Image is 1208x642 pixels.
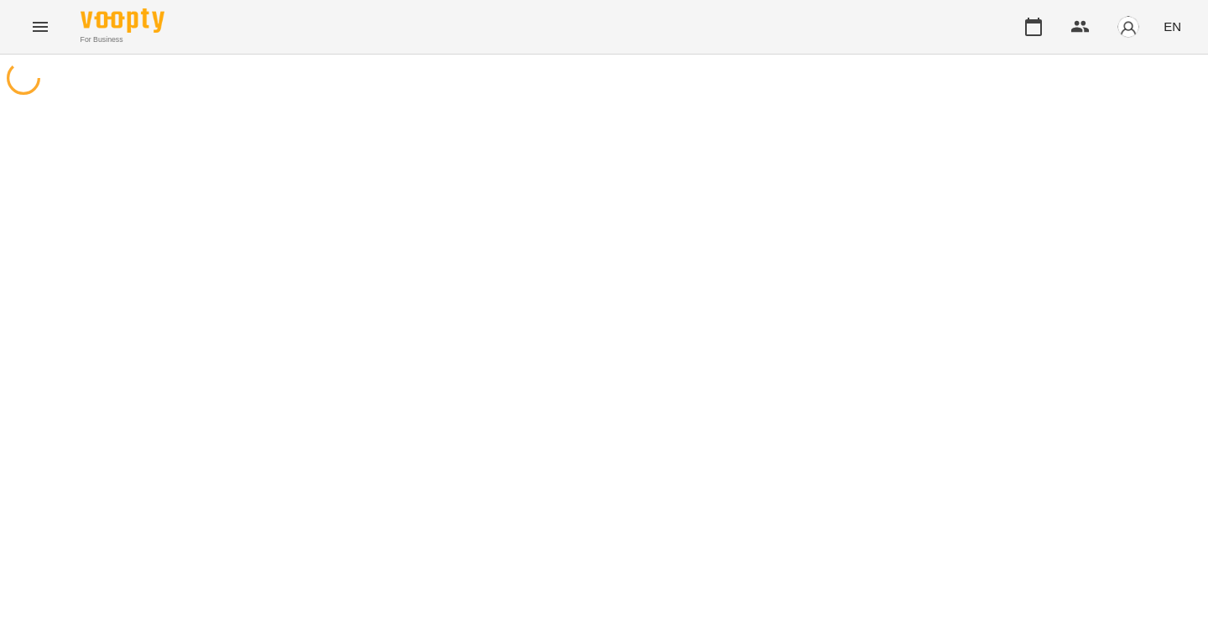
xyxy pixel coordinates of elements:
[1117,15,1140,39] img: avatar_s.png
[20,7,60,47] button: Menu
[81,34,164,45] span: For Business
[1157,11,1188,42] button: EN
[81,8,164,33] img: Voopty Logo
[1164,18,1181,35] span: EN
